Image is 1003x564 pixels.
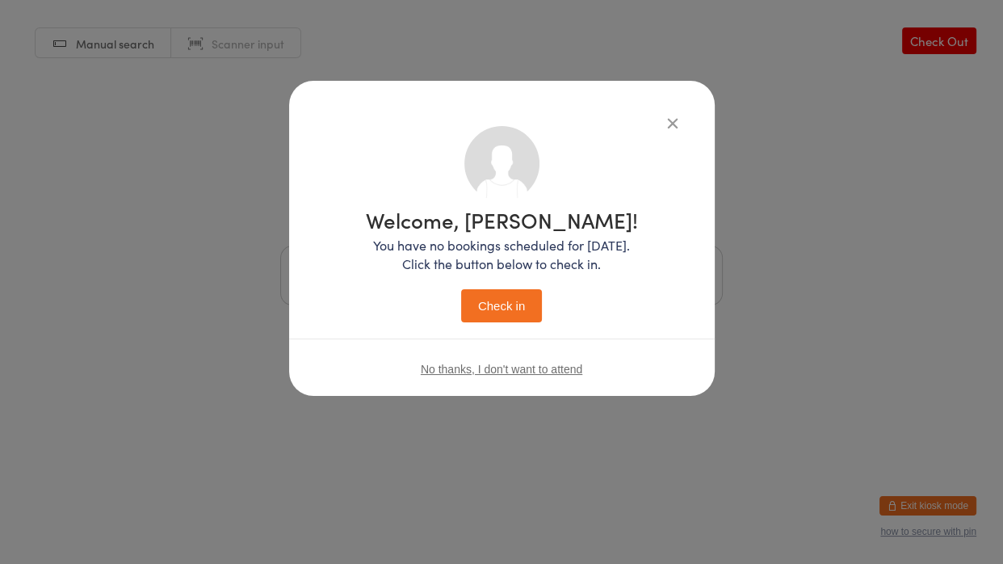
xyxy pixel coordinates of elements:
button: No thanks, I don't want to attend [421,363,582,376]
h1: Welcome, [PERSON_NAME]! [366,209,638,230]
p: You have no bookings scheduled for [DATE]. Click the button below to check in. [366,236,638,273]
button: Check in [461,289,542,322]
img: no_photo.png [464,126,539,201]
